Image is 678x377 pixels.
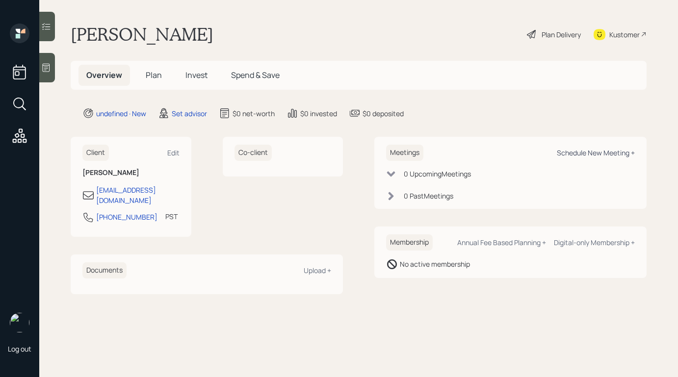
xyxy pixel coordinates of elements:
div: Annual Fee Based Planning + [457,238,546,247]
div: $0 invested [300,108,337,119]
h1: [PERSON_NAME] [71,24,213,45]
div: Edit [167,148,180,157]
div: Kustomer [609,29,640,40]
div: 0 Past Meeting s [404,191,453,201]
span: Invest [185,70,208,80]
div: Digital-only Membership + [554,238,635,247]
div: Plan Delivery [542,29,581,40]
div: $0 deposited [363,108,404,119]
div: undefined · New [96,108,146,119]
div: PST [165,211,178,222]
div: Upload + [304,266,331,275]
img: robby-grisanti-headshot.png [10,313,29,332]
div: [EMAIL_ADDRESS][DOMAIN_NAME] [96,185,180,205]
div: 0 Upcoming Meeting s [404,169,471,179]
h6: Client [82,145,109,161]
h6: Membership [386,234,433,251]
h6: Documents [82,262,127,278]
div: [PHONE_NUMBER] [96,212,157,222]
span: Spend & Save [231,70,280,80]
div: Schedule New Meeting + [557,148,635,157]
span: Plan [146,70,162,80]
span: Overview [86,70,122,80]
div: Set advisor [172,108,207,119]
div: Log out [8,344,31,353]
h6: [PERSON_NAME] [82,169,180,177]
h6: Meetings [386,145,423,161]
h6: Co-client [235,145,272,161]
div: No active membership [400,259,470,269]
div: $0 net-worth [233,108,275,119]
